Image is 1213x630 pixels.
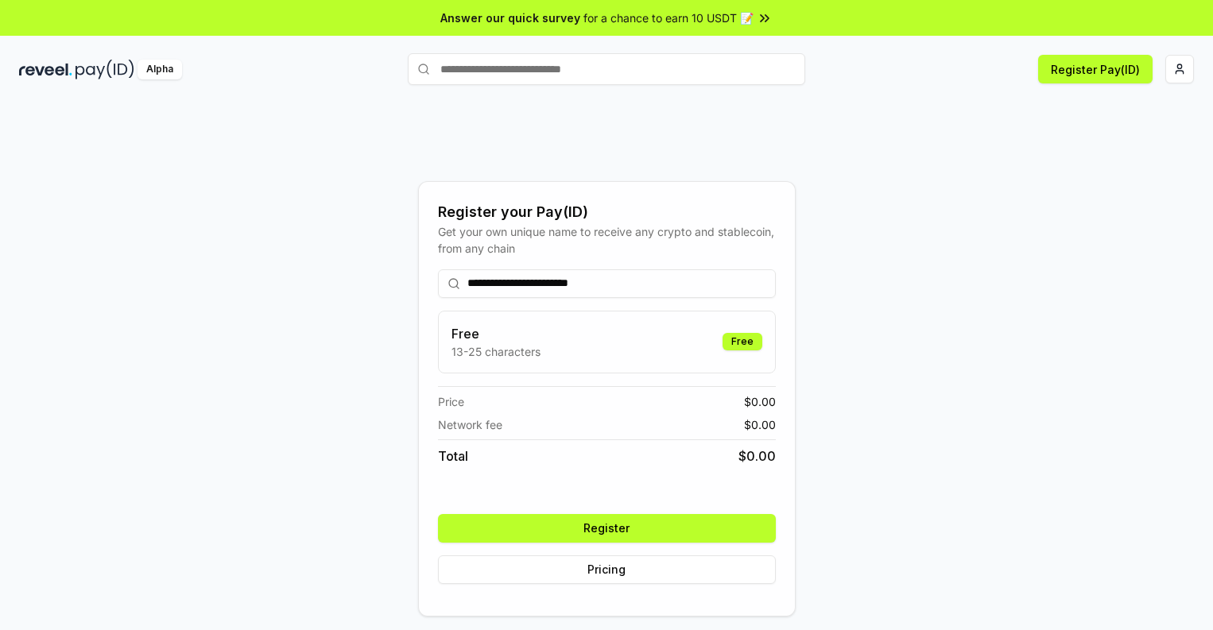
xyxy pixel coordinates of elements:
[738,446,776,466] span: $ 0.00
[583,10,754,26] span: for a chance to earn 10 USDT 📝
[438,201,776,223] div: Register your Pay(ID)
[438,555,776,584] button: Pricing
[438,416,502,433] span: Network fee
[744,393,776,410] span: $ 0.00
[438,393,464,410] span: Price
[138,60,182,79] div: Alpha
[723,333,762,350] div: Free
[438,446,468,466] span: Total
[438,514,776,543] button: Register
[744,416,776,433] span: $ 0.00
[451,324,541,343] h3: Free
[451,343,541,360] p: 13-25 characters
[19,60,72,79] img: reveel_dark
[76,60,134,79] img: pay_id
[438,223,776,257] div: Get your own unique name to receive any crypto and stablecoin, from any chain
[1038,55,1153,83] button: Register Pay(ID)
[440,10,580,26] span: Answer our quick survey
